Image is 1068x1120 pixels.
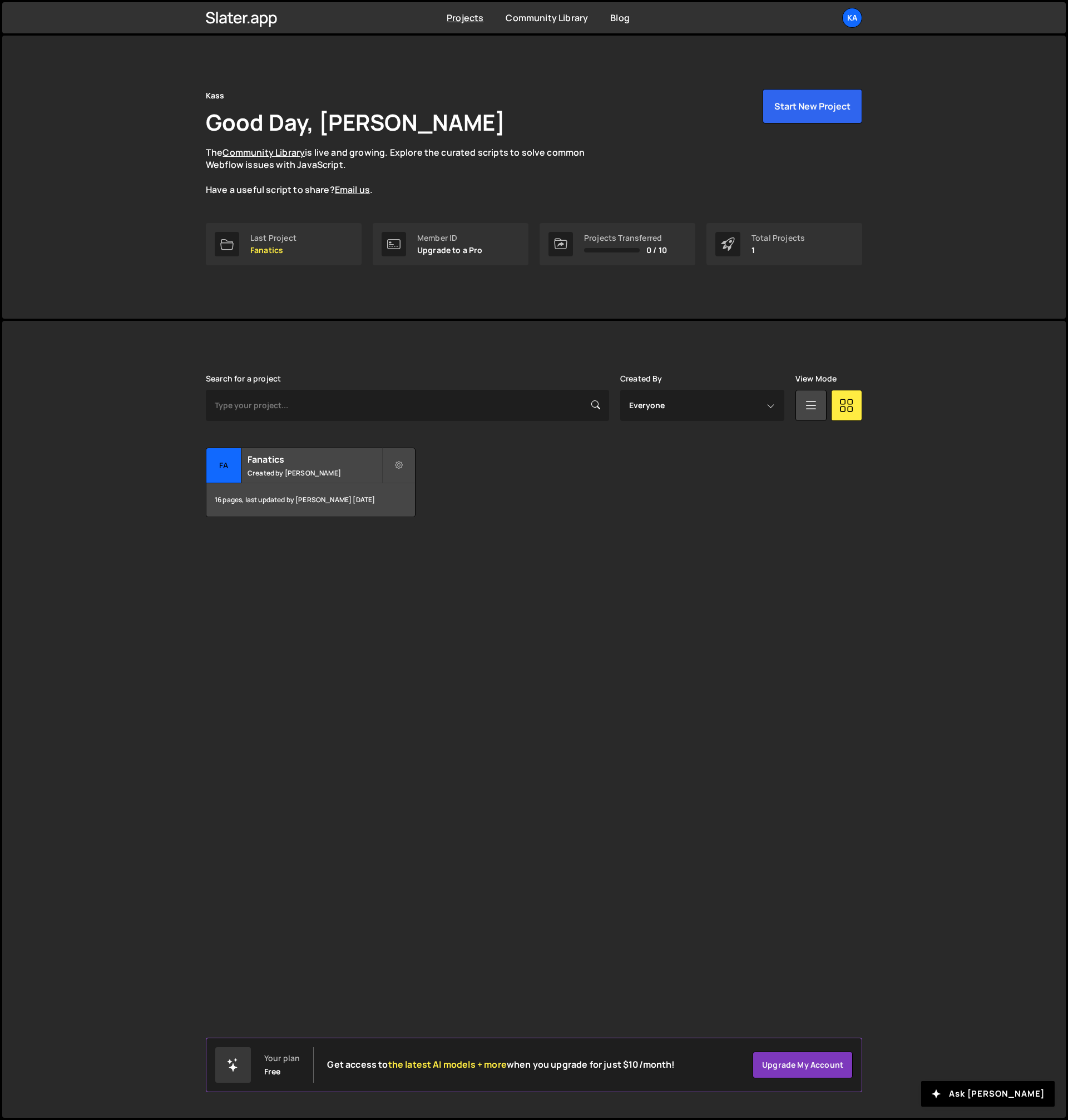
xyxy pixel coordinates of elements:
[264,1054,300,1063] div: Your plan
[753,1052,853,1078] a: Upgrade my account
[751,246,805,255] p: 1
[206,223,362,265] a: Last Project Fanatics
[447,12,483,24] a: Projects
[327,1059,675,1070] h2: Get access to when you upgrade for just $10/month!
[646,246,667,255] span: 0 / 10
[206,146,606,196] p: The is live and growing. Explore the curated scripts to solve common Webflow issues with JavaScri...
[248,468,382,478] small: Created by [PERSON_NAME]
[248,453,382,465] h2: Fanatics
[417,246,483,255] p: Upgrade to a Pro
[584,234,667,242] div: Projects Transferred
[620,374,662,383] label: Created By
[206,390,609,421] input: Type your project...
[842,8,862,28] a: Ka
[206,374,281,383] label: Search for a project
[506,12,588,24] a: Community Library
[206,89,225,102] div: Kass
[610,12,630,24] a: Blog
[751,234,805,242] div: Total Projects
[250,234,296,242] div: Last Project
[264,1067,281,1076] div: Free
[795,374,837,383] label: View Mode
[921,1081,1055,1107] button: Ask [PERSON_NAME]
[250,246,296,255] p: Fanatics
[222,146,305,158] a: Community Library
[388,1058,507,1071] span: the latest AI models + more
[417,234,483,242] div: Member ID
[335,184,370,196] a: Email us
[206,483,415,517] div: 16 pages, last updated by [PERSON_NAME] [DATE]
[206,448,241,483] div: Fa
[763,89,862,123] button: Start New Project
[206,448,416,517] a: Fa Fanatics Created by [PERSON_NAME] 16 pages, last updated by [PERSON_NAME] [DATE]
[206,107,505,137] h1: Good Day, [PERSON_NAME]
